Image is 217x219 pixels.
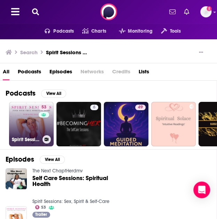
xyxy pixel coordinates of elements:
h3: Search [20,49,38,56]
button: View All [40,155,65,164]
a: 53Spirit Sessions: Sex, Spirit & Self-Care [9,102,54,146]
button: open menu [36,26,74,37]
a: The Next ChaptHerdmv [32,168,83,174]
button: View All [41,89,66,98]
a: Podcasts [18,66,41,80]
h2: Episodes [6,155,34,164]
a: EpisodesView All [6,155,65,164]
a: 53 [35,205,46,209]
span: Networks [80,66,104,80]
span: Tools [170,26,181,36]
a: PodcastsView All [6,89,66,98]
img: Podchaser - Follow, Share and Rate Podcasts [100,3,117,20]
svg: Add a profile image [207,6,211,11]
h2: Podcasts [6,89,36,98]
a: 53 [39,105,49,110]
h3: Spirit Sessions & Self-Care [46,49,87,56]
span: Credits [112,66,130,80]
a: 49 [135,105,146,110]
span: Charts [91,26,106,36]
div: Open Intercom Messenger [193,181,210,198]
button: Show More Button [196,49,206,56]
span: Monitoring [128,26,153,36]
button: open menu [110,26,153,37]
span: 49 [138,104,143,111]
h3: Spirit Sessions: Sex, Spirit & Self-Care [12,137,40,143]
a: Show notifications dropdown [166,6,178,18]
button: open menu [153,26,181,37]
a: Show notifications dropdown [181,6,192,18]
a: 6 [90,105,98,110]
span: Podcasts [53,26,74,36]
span: 53 [41,206,46,209]
a: Spirit Sessions: Sex, Spirit & Self-Care [32,198,109,204]
a: Self Care Sessions: Spiritual Health [32,175,112,187]
a: 49 [104,102,148,146]
a: Lists [139,66,149,80]
span: 53 [41,104,46,111]
span: 6 [93,104,95,111]
a: All [3,66,9,80]
a: 6 [56,102,101,146]
span: Trailer [35,212,47,217]
img: Self Care Sessions: Spiritual Health [6,168,27,189]
img: User Profile [200,6,211,17]
a: Charts [74,26,106,37]
a: Episodes [49,66,72,80]
a: Logged in as megcassidy [200,6,211,17]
